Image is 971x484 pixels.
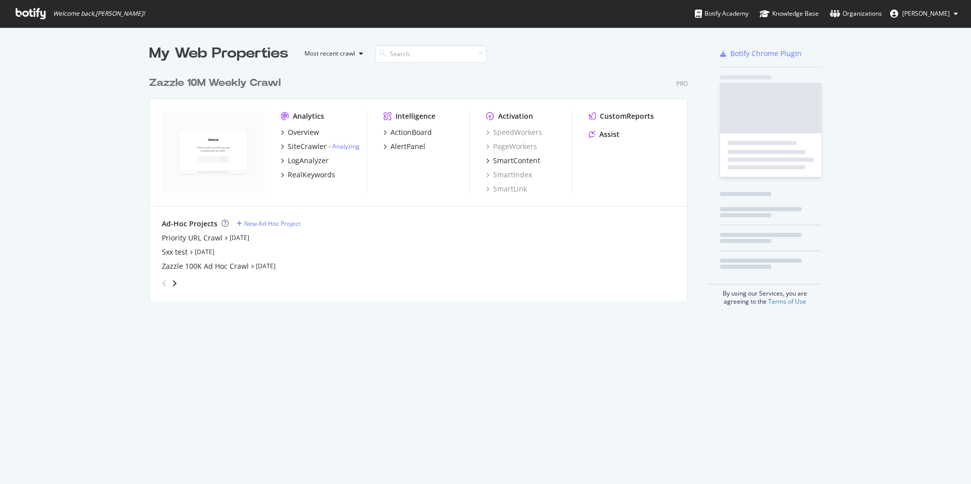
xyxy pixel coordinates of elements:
div: LogAnalyzer [288,156,329,166]
div: Ad-Hoc Projects [162,219,217,229]
a: Terms of Use [768,297,806,306]
a: SmartLink [486,184,527,194]
a: RealKeywords [281,170,335,180]
a: PageWorkers [486,141,537,152]
div: Overview [288,127,319,137]
a: ActionBoard [383,127,432,137]
div: Pro [676,79,688,88]
div: My Web Properties [149,43,288,64]
a: Zazzle 10M Weekly Crawl [149,76,285,90]
div: SmartContent [493,156,540,166]
div: Intelligence [395,111,435,121]
img: zazzle.com [162,111,264,193]
div: ActionBoard [390,127,432,137]
span: Welcome back, [PERSON_NAME] ! [53,10,145,18]
div: New Ad-Hoc Project [244,219,300,228]
div: Analytics [293,111,324,121]
a: [DATE] [230,233,249,242]
a: 5xx test [162,247,188,257]
a: [DATE] [195,248,214,256]
a: LogAnalyzer [281,156,329,166]
div: Botify Academy [695,9,748,19]
a: Overview [281,127,319,137]
div: angle-left [158,275,171,292]
div: CustomReports [600,111,654,121]
a: Botify Chrome Plugin [720,49,802,59]
a: [DATE] [256,262,276,270]
div: Activation [498,111,533,121]
div: grid [149,64,696,301]
div: RealKeywords [288,170,335,180]
a: New Ad-Hoc Project [237,219,300,228]
div: SiteCrawler [288,141,327,152]
div: Zazzle 10M Weekly Crawl [149,76,281,90]
a: Analyzing [332,142,360,151]
span: Colin Ma [902,9,950,18]
div: Organizations [830,9,882,19]
a: SmartIndex [486,170,532,180]
button: [PERSON_NAME] [882,6,966,22]
div: Assist [599,129,620,139]
button: Most recent crawl [296,45,367,62]
div: - [329,142,360,151]
a: Assist [589,129,620,139]
div: AlertPanel [390,141,425,152]
div: Most recent crawl [304,51,355,57]
a: CustomReports [589,111,654,121]
div: angle-right [171,278,178,288]
a: SmartContent [486,156,540,166]
a: SiteCrawler- Analyzing [281,141,360,152]
div: Knowledge Base [760,9,819,19]
a: Priority URL Crawl [162,233,223,243]
div: Botify Chrome Plugin [730,49,802,59]
div: By using our Services, you are agreeing to the [708,284,822,306]
a: Zazzle 100K Ad Hoc Crawl [162,261,249,271]
a: SpeedWorkers [486,127,542,137]
a: AlertPanel [383,141,425,152]
input: Search [375,45,487,63]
